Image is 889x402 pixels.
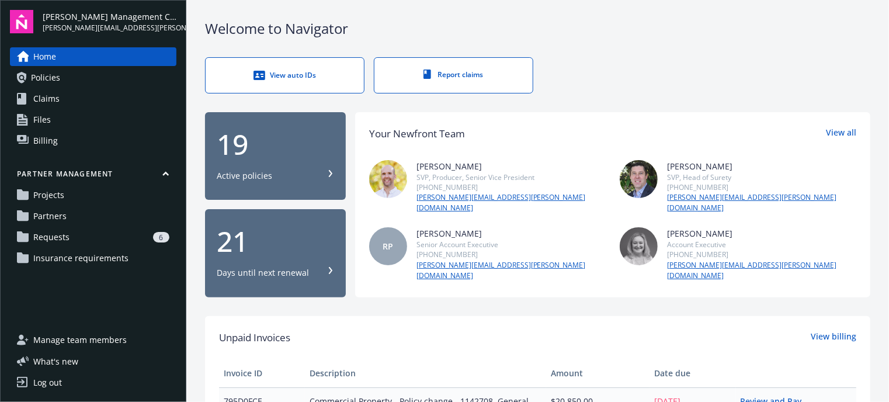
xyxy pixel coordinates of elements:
a: [PERSON_NAME][EMAIL_ADDRESS][PERSON_NAME][DOMAIN_NAME] [667,192,856,213]
a: Manage team members [10,331,176,349]
img: photo [620,227,658,265]
a: Projects [10,186,176,205]
a: Home [10,47,176,66]
span: Unpaid Invoices [219,330,290,345]
a: [PERSON_NAME][EMAIL_ADDRESS][PERSON_NAME][DOMAIN_NAME] [416,260,606,281]
span: Partners [33,207,67,226]
th: Amount [546,359,650,387]
span: What ' s new [33,355,78,368]
a: Report claims [374,57,533,93]
div: 21 [217,227,334,255]
div: SVP, Head of Surety [667,172,856,182]
img: photo [369,160,407,198]
span: Billing [33,131,58,150]
div: [PHONE_NUMBER] [667,182,856,192]
span: Projects [33,186,64,205]
div: 6 [153,232,169,242]
div: Welcome to Navigator [205,19,870,39]
a: Partners [10,207,176,226]
button: 19Active policies [205,112,346,200]
div: [PERSON_NAME] [667,160,856,172]
a: Requests6 [10,228,176,247]
a: Claims [10,89,176,108]
div: Log out [33,373,62,392]
div: [PHONE_NUMBER] [667,249,856,259]
div: [PERSON_NAME] [667,227,856,240]
span: Requests [33,228,70,247]
img: navigator-logo.svg [10,10,33,33]
a: View all [826,126,856,141]
button: What's new [10,355,97,368]
span: Manage team members [33,331,127,349]
span: Insurance requirements [33,249,129,268]
span: Files [33,110,51,129]
span: Home [33,47,56,66]
a: Insurance requirements [10,249,176,268]
button: Partner management [10,169,176,183]
img: photo [620,160,658,198]
a: View auto IDs [205,57,364,93]
span: Claims [33,89,60,108]
a: Files [10,110,176,129]
th: Date due [650,359,735,387]
a: View billing [811,330,856,345]
div: SVP, Producer, Senior Vice President [416,172,606,182]
div: View auto IDs [229,70,341,81]
button: [PERSON_NAME] Management Company[PERSON_NAME][EMAIL_ADDRESS][PERSON_NAME][DOMAIN_NAME] [43,10,176,33]
div: Report claims [398,70,509,79]
div: [PERSON_NAME] [416,227,606,240]
span: RP [383,240,393,252]
div: [PHONE_NUMBER] [416,249,606,259]
a: [PERSON_NAME][EMAIL_ADDRESS][PERSON_NAME][DOMAIN_NAME] [416,192,606,213]
th: Invoice ID [219,359,305,387]
span: [PERSON_NAME][EMAIL_ADDRESS][PERSON_NAME][DOMAIN_NAME] [43,23,176,33]
div: 19 [217,130,334,158]
button: 21Days until next renewal [205,209,346,297]
th: Description [305,359,546,387]
div: Active policies [217,170,272,182]
div: Account Executive [667,240,856,249]
a: [PERSON_NAME][EMAIL_ADDRESS][PERSON_NAME][DOMAIN_NAME] [667,260,856,281]
span: [PERSON_NAME] Management Company [43,11,176,23]
a: Policies [10,68,176,87]
div: Senior Account Executive [416,240,606,249]
div: Days until next renewal [217,267,309,279]
div: [PHONE_NUMBER] [416,182,606,192]
a: Billing [10,131,176,150]
span: Policies [31,68,60,87]
div: [PERSON_NAME] [416,160,606,172]
div: Your Newfront Team [369,126,465,141]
